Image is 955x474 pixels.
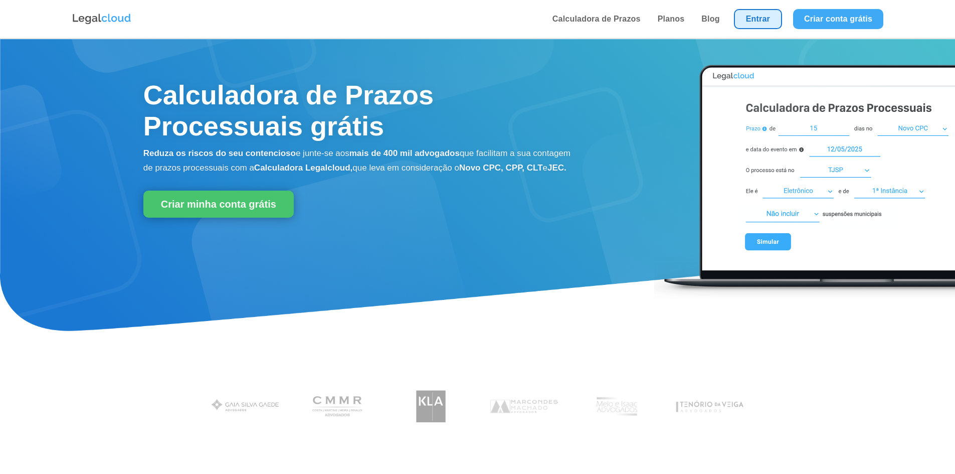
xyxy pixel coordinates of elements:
[654,54,955,300] img: Calculadora de Prazos Processuais Legalcloud
[143,148,296,158] b: Reduza os riscos do seu contencioso
[207,385,284,428] img: Gaia Silva Gaede Advogados Associados
[143,146,573,176] p: e junte-se aos que facilitam a sua contagem de prazos processuais com a que leva em consideração o e
[547,163,566,173] b: JEC.
[349,148,460,158] b: mais de 400 mil advogados
[143,80,434,141] span: Calculadora de Prazos Processuais grátis
[734,9,782,29] a: Entrar
[486,385,562,428] img: Marcondes Machado Advogados utilizam a Legalcloud
[393,385,469,428] img: Koury Lopes Advogados
[254,163,353,173] b: Calculadora Legalcloud,
[459,163,543,173] b: Novo CPC, CPP, CLT
[671,385,748,428] img: Tenório da Veiga Advogados
[579,385,655,428] img: Profissionais do escritório Melo e Isaac Advogados utilizam a Legalcloud
[793,9,883,29] a: Criar conta grátis
[300,385,376,428] img: Costa Martins Meira Rinaldi Advogados
[654,293,955,302] a: Calculadora de Prazos Processuais Legalcloud
[72,13,132,26] img: Logo da Legalcloud
[143,191,294,218] a: Criar minha conta grátis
